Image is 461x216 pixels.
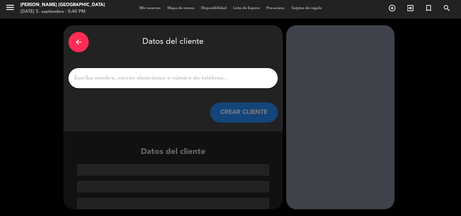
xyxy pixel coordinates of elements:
[164,6,198,10] span: Mapa de mesas
[425,4,433,12] i: turned_in_not
[198,6,230,10] span: Disponibilidad
[210,102,278,123] button: CREAR CLIENTE
[20,8,105,15] div: [DATE] 5. septiembre - 5:40 PM
[69,30,278,54] div: Datos del cliente
[63,146,283,209] div: Datos del cliente
[5,2,15,12] i: menu
[5,2,15,15] button: menu
[75,38,83,46] i: arrow_back
[230,6,263,10] span: Lista de Espera
[263,6,288,10] span: Pre-acceso
[74,73,273,83] input: Escriba nombre, correo electrónico o número de teléfono...
[136,6,164,10] span: Mis reservas
[406,4,414,12] i: exit_to_app
[288,6,325,10] span: Tarjetas de regalo
[443,4,451,12] i: search
[388,4,396,12] i: add_circle_outline
[20,2,105,8] div: [PERSON_NAME] [GEOGRAPHIC_DATA]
